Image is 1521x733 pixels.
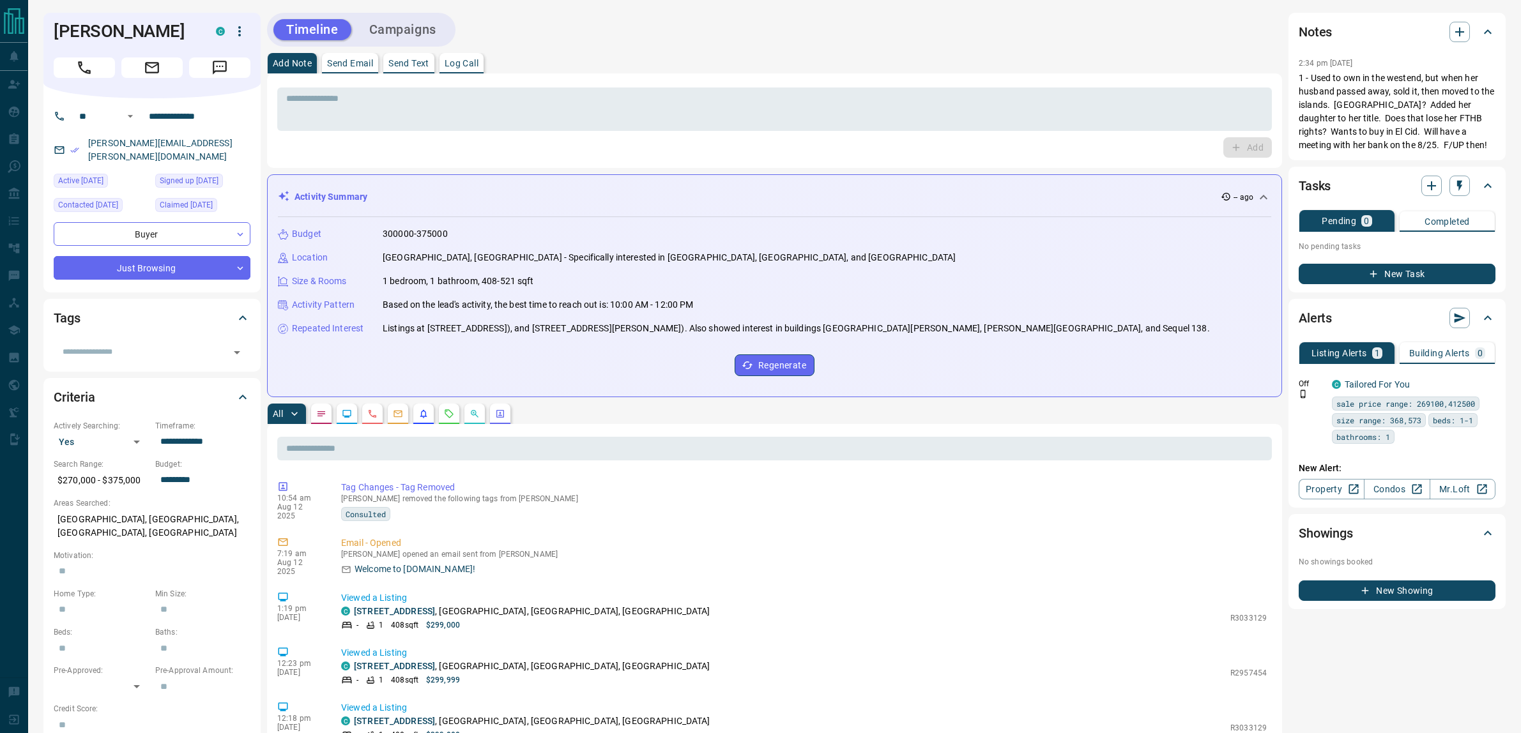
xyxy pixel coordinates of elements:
p: Timeframe: [155,420,250,432]
p: All [273,409,283,418]
a: [STREET_ADDRESS] [354,606,435,616]
span: Claimed [DATE] [160,199,213,211]
div: condos.ca [1332,380,1341,389]
span: size range: 368,573 [1336,414,1421,427]
div: Showings [1299,518,1495,548]
a: [STREET_ADDRESS] [354,661,435,671]
svg: Push Notification Only [1299,389,1308,398]
p: Email - Opened [341,536,1267,550]
p: $270,000 - $375,000 [54,470,149,491]
h2: Tags [54,308,80,328]
span: Message [189,57,250,78]
p: Welcome to [DOMAIN_NAME]! [355,563,475,576]
p: Send Text [388,59,429,68]
p: 10:54 am [277,494,322,503]
p: Budget [292,227,321,241]
p: 7:19 am [277,549,322,558]
span: Contacted [DATE] [58,199,118,211]
button: Open [123,109,138,124]
p: Credit Score: [54,703,250,714]
a: Tailored For You [1345,379,1410,389]
p: Log Call [445,59,478,68]
span: Call [54,57,115,78]
p: [PERSON_NAME] opened an email sent from [PERSON_NAME] [341,550,1267,559]
p: 408 sqft [391,674,418,686]
h2: Criteria [54,387,95,407]
span: Email [121,57,183,78]
p: Listings at [STREET_ADDRESS]), and [STREET_ADDRESS][PERSON_NAME]). Also showed interest in buildi... [383,322,1210,335]
div: Yes [54,432,149,452]
svg: Email Verified [70,146,79,155]
p: [DATE] [277,723,322,732]
p: Budget: [155,458,250,470]
span: Signed up [DATE] [160,174,218,187]
button: New Showing [1299,580,1495,601]
p: [DATE] [277,668,322,677]
p: , [GEOGRAPHIC_DATA], [GEOGRAPHIC_DATA], [GEOGRAPHIC_DATA] [354,714,710,728]
span: beds: 1-1 [1433,414,1473,427]
p: 0 [1478,349,1483,358]
h2: Tasks [1299,176,1331,196]
p: Size & Rooms [292,275,347,288]
button: Open [228,344,246,361]
p: Pre-Approved: [54,665,149,676]
p: Tag Changes - Tag Removed [341,481,1267,494]
p: [DATE] [277,613,322,622]
p: Activity Summary [294,190,367,204]
p: R3033129 [1230,612,1267,624]
span: Active [DATE] [58,174,103,187]
p: 2:34 pm [DATE] [1299,59,1353,68]
p: Beds: [54,626,149,638]
svg: Lead Browsing Activity [342,409,352,419]
button: Timeline [273,19,351,40]
p: Off [1299,378,1324,389]
div: Notes [1299,17,1495,47]
span: Consulted [346,508,386,520]
p: Listing Alerts [1311,349,1367,358]
div: Thu Aug 07 2025 [155,198,250,216]
p: Viewed a Listing [341,701,1267,714]
p: $299,999 [426,674,460,686]
svg: Opportunities [470,409,480,419]
div: Activity Summary-- ago [278,185,1271,209]
p: Based on the lead's activity, the best time to reach out is: 10:00 AM - 12:00 PM [383,298,694,312]
h2: Showings [1299,523,1353,543]
button: Regenerate [735,354,814,376]
div: Just Browsing [54,256,250,280]
p: Repeated Interest [292,322,363,335]
div: condos.ca [341,661,350,670]
span: bathrooms: 1 [1336,430,1390,443]
button: New Task [1299,264,1495,284]
div: Buyer [54,222,250,246]
p: -- ago [1234,192,1253,203]
p: Pre-Approval Amount: [155,665,250,676]
a: Mr.Loft [1430,479,1495,499]
div: Alerts [1299,303,1495,333]
p: Search Range: [54,458,149,470]
a: [STREET_ADDRESS] [354,716,435,726]
p: 1 - Used to own in the westend, but when her husband passed away, sold it, then moved to the isla... [1299,72,1495,152]
h2: Alerts [1299,308,1332,328]
p: 0 [1364,216,1369,225]
p: - [356,674,358,686]
p: Viewed a Listing [341,591,1267,605]
p: [GEOGRAPHIC_DATA], [GEOGRAPHIC_DATA] - Specifically interested in [GEOGRAPHIC_DATA], [GEOGRAPHIC_... [383,251,956,264]
p: Areas Searched: [54,497,250,509]
svg: Calls [367,409,378,419]
span: sale price range: 269100,412500 [1336,397,1475,410]
h2: Notes [1299,22,1332,42]
svg: Listing Alerts [418,409,429,419]
p: $299,000 [426,619,460,631]
p: , [GEOGRAPHIC_DATA], [GEOGRAPHIC_DATA], [GEOGRAPHIC_DATA] [354,605,710,618]
p: [PERSON_NAME] removed the following tags from [PERSON_NAME] [341,494,1267,503]
p: Location [292,251,328,264]
h1: [PERSON_NAME] [54,21,197,42]
p: No pending tasks [1299,237,1495,256]
p: - [356,619,358,631]
div: Thu Aug 07 2025 [54,198,149,216]
p: Pending [1322,216,1356,225]
p: Viewed a Listing [341,646,1267,660]
p: Building Alerts [1409,349,1470,358]
p: Completed [1425,217,1470,226]
button: Campaigns [356,19,449,40]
